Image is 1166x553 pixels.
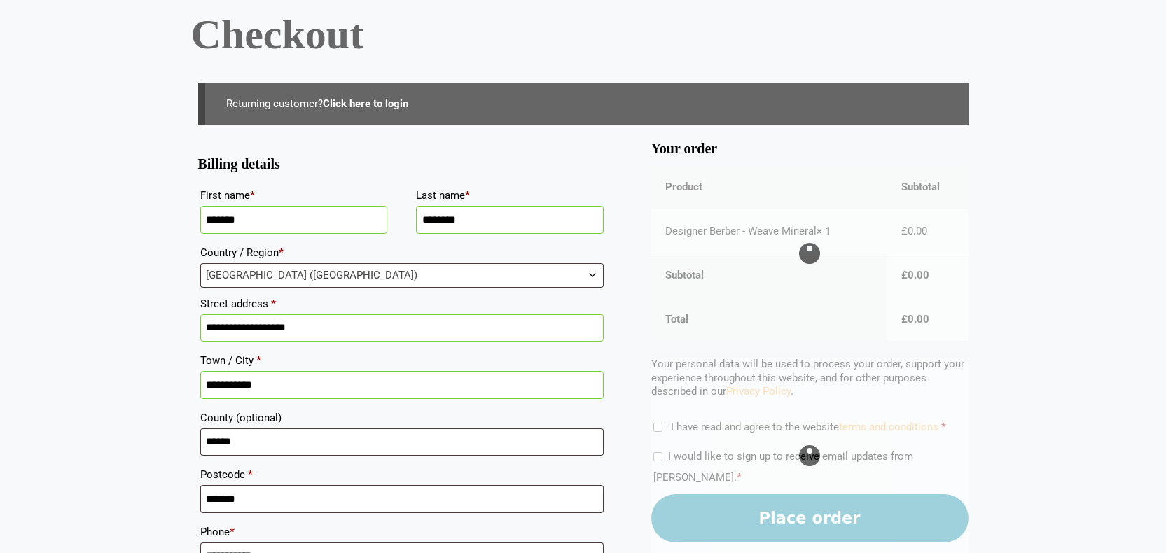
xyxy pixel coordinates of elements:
h3: Your order [651,146,969,152]
label: County [200,407,604,428]
label: First name [200,185,388,206]
a: Click here to login [323,97,408,110]
div: Returning customer? [198,83,969,125]
label: Last name [416,185,604,206]
label: Street address [200,293,604,314]
h3: Billing details [198,162,606,167]
span: (optional) [236,412,282,424]
label: Phone [200,521,604,542]
span: Country / Region [200,263,604,288]
span: United Kingdom (UK) [201,264,603,287]
label: Country / Region [200,242,604,263]
label: Postcode [200,464,604,485]
label: Town / City [200,350,604,371]
h1: Checkout [191,13,976,55]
